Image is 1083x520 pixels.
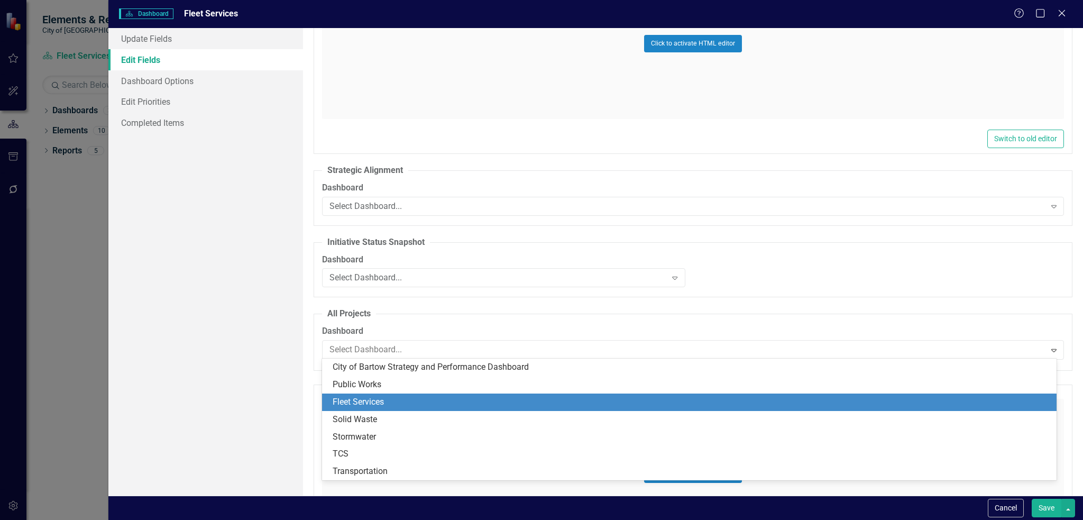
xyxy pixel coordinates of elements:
a: Edit Fields [108,49,304,70]
div: Fleet Services [333,396,1050,408]
div: Public Works [333,379,1050,391]
span: Fleet Services [184,8,238,19]
div: City of Bartow Strategy and Performance Dashboard [333,361,1050,373]
legend: All Projects [322,308,376,320]
a: Edit Priorities [108,91,304,112]
legend: Strategic Alignment [322,165,408,177]
label: Dashboard [322,325,1064,337]
div: Solid Waste [333,414,1050,426]
span: Dashboard [119,8,173,19]
div: Select Dashboard... [329,200,1045,212]
div: Select Dashboard... [329,272,666,284]
button: Save [1032,499,1061,517]
label: Dashboard [322,182,1064,194]
legend: Initiative Status Snapshot [322,236,430,249]
div: TCS [333,448,1050,460]
div: Transportation [333,466,1050,478]
button: Switch to old editor [987,130,1064,148]
a: Update Fields [108,28,304,49]
label: Dashboard [322,254,685,266]
div: Stormwater [333,431,1050,443]
a: Completed Items [108,112,304,133]
button: Click to activate HTML editor [644,35,742,52]
a: Dashboard Options [108,70,304,92]
button: Cancel [988,499,1024,517]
